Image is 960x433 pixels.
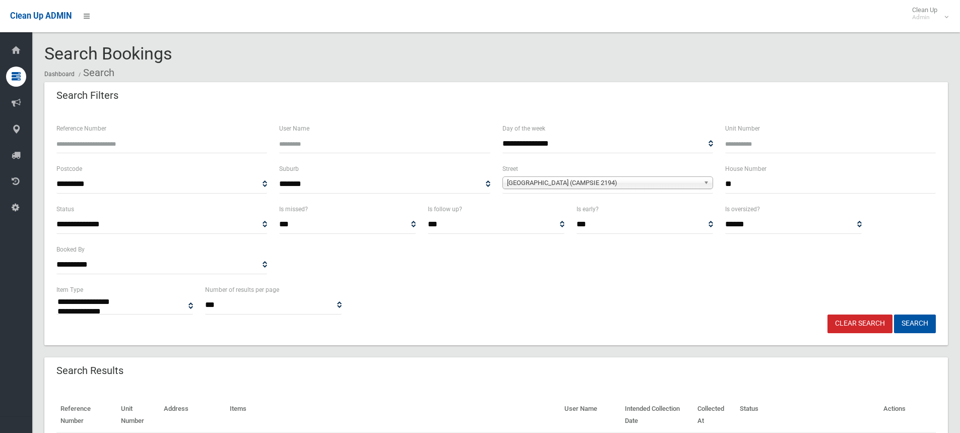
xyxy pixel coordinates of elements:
[205,284,279,295] label: Number of results per page
[725,123,760,134] label: Unit Number
[10,11,72,21] span: Clean Up ADMIN
[76,64,114,82] li: Search
[894,315,936,333] button: Search
[226,398,560,432] th: Items
[56,123,106,134] label: Reference Number
[56,204,74,215] label: Status
[56,398,117,432] th: Reference Number
[693,398,735,432] th: Collected At
[879,398,936,432] th: Actions
[56,244,85,255] label: Booked By
[736,398,879,432] th: Status
[502,163,518,174] label: Street
[56,163,82,174] label: Postcode
[44,361,136,381] header: Search Results
[44,43,172,64] span: Search Bookings
[117,398,160,432] th: Unit Number
[907,6,947,21] span: Clean Up
[44,71,75,78] a: Dashboard
[725,163,766,174] label: House Number
[507,177,699,189] span: [GEOGRAPHIC_DATA] (CAMPSIE 2194)
[160,398,226,432] th: Address
[912,14,937,21] small: Admin
[428,204,462,215] label: Is follow up?
[279,204,308,215] label: Is missed?
[279,123,309,134] label: User Name
[725,204,760,215] label: Is oversized?
[621,398,694,432] th: Intended Collection Date
[279,163,299,174] label: Suburb
[577,204,599,215] label: Is early?
[827,315,892,333] a: Clear Search
[56,284,83,295] label: Item Type
[560,398,621,432] th: User Name
[44,86,131,105] header: Search Filters
[502,123,545,134] label: Day of the week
